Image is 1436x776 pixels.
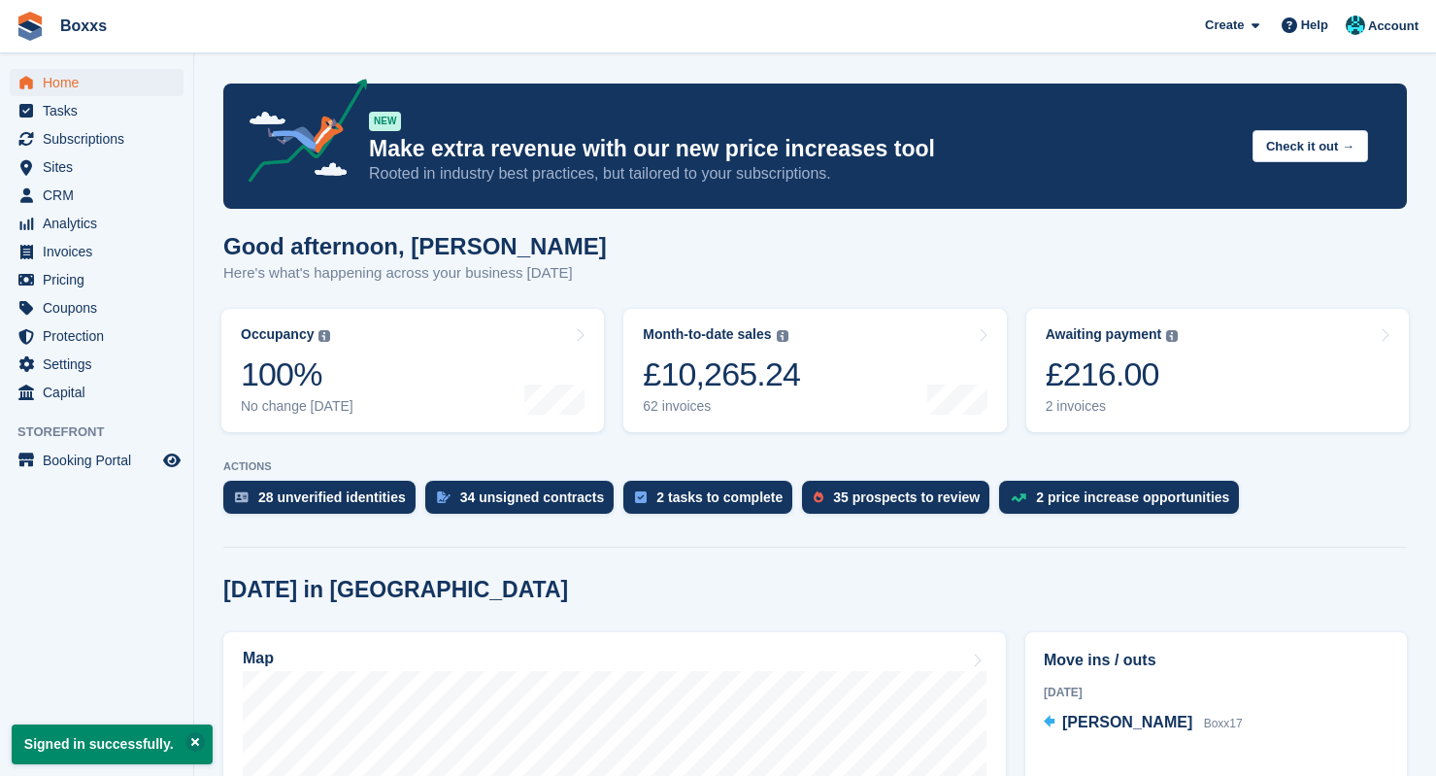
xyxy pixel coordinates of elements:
[43,182,159,209] span: CRM
[425,481,624,523] a: 34 unsigned contracts
[777,330,788,342] img: icon-info-grey-7440780725fd019a000dd9b08b2336e03edf1995a4989e88bcd33f0948082b44.svg
[43,294,159,321] span: Coupons
[1252,130,1368,162] button: Check it out →
[833,489,980,505] div: 35 prospects to review
[369,135,1237,163] p: Make extra revenue with our new price increases tool
[656,489,783,505] div: 2 tasks to complete
[43,447,159,474] span: Booking Portal
[223,460,1407,473] p: ACTIONS
[1046,398,1179,415] div: 2 invoices
[1011,493,1026,502] img: price_increase_opportunities-93ffe204e8149a01c8c9dc8f82e8f89637d9d84a8eef4429ea346261dce0b2c0.svg
[221,309,604,432] a: Occupancy 100% No change [DATE]
[10,266,184,293] a: menu
[52,10,115,42] a: Boxxs
[232,79,368,189] img: price-adjustments-announcement-icon-8257ccfd72463d97f412b2fc003d46551f7dbcb40ab6d574587a9cd5c0d94...
[10,322,184,350] a: menu
[43,97,159,124] span: Tasks
[43,266,159,293] span: Pricing
[1044,711,1243,736] a: [PERSON_NAME] Boxx17
[241,398,353,415] div: No change [DATE]
[241,354,353,394] div: 100%
[43,379,159,406] span: Capital
[160,449,184,472] a: Preview store
[1044,649,1388,672] h2: Move ins / outs
[1046,326,1162,343] div: Awaiting payment
[243,650,274,667] h2: Map
[999,481,1249,523] a: 2 price increase opportunities
[814,491,823,503] img: prospect-51fa495bee0391a8d652442698ab0144808aea92771e9ea1ae160a38d050c398.svg
[10,210,184,237] a: menu
[235,491,249,503] img: verify_identity-adf6edd0f0f0b5bbfe63781bf79b02c33cf7c696d77639b501bdc392416b5a36.svg
[43,322,159,350] span: Protection
[1346,16,1365,35] img: Graham Buchan
[10,447,184,474] a: menu
[460,489,605,505] div: 34 unsigned contracts
[1036,489,1229,505] div: 2 price increase opportunities
[623,309,1006,432] a: Month-to-date sales £10,265.24 62 invoices
[43,351,159,378] span: Settings
[10,351,184,378] a: menu
[10,125,184,152] a: menu
[10,294,184,321] a: menu
[643,398,800,415] div: 62 invoices
[635,491,647,503] img: task-75834270c22a3079a89374b754ae025e5fb1db73e45f91037f5363f120a921f8.svg
[369,163,1237,185] p: Rooted in industry best practices, but tailored to your subscriptions.
[1301,16,1328,35] span: Help
[12,725,213,764] p: Signed in successfully.
[43,210,159,237] span: Analytics
[223,233,607,259] h1: Good afternoon, [PERSON_NAME]
[1062,714,1192,730] span: [PERSON_NAME]
[258,489,406,505] div: 28 unverified identities
[623,481,802,523] a: 2 tasks to complete
[43,238,159,265] span: Invoices
[10,97,184,124] a: menu
[1026,309,1409,432] a: Awaiting payment £216.00 2 invoices
[241,326,314,343] div: Occupancy
[643,354,800,394] div: £10,265.24
[643,326,771,343] div: Month-to-date sales
[1166,330,1178,342] img: icon-info-grey-7440780725fd019a000dd9b08b2336e03edf1995a4989e88bcd33f0948082b44.svg
[1204,717,1243,730] span: Boxx17
[1044,684,1388,701] div: [DATE]
[10,69,184,96] a: menu
[10,153,184,181] a: menu
[17,422,193,442] span: Storefront
[1368,17,1419,36] span: Account
[1205,16,1244,35] span: Create
[318,330,330,342] img: icon-info-grey-7440780725fd019a000dd9b08b2336e03edf1995a4989e88bcd33f0948082b44.svg
[43,69,159,96] span: Home
[223,577,568,603] h2: [DATE] in [GEOGRAPHIC_DATA]
[10,182,184,209] a: menu
[437,491,451,503] img: contract_signature_icon-13c848040528278c33f63329250d36e43548de30e8caae1d1a13099fd9432cc5.svg
[802,481,999,523] a: 35 prospects to review
[223,481,425,523] a: 28 unverified identities
[16,12,45,41] img: stora-icon-8386f47178a22dfd0bd8f6a31ec36ba5ce8667c1dd55bd0f319d3a0aa187defe.svg
[43,125,159,152] span: Subscriptions
[10,238,184,265] a: menu
[1046,354,1179,394] div: £216.00
[43,153,159,181] span: Sites
[10,379,184,406] a: menu
[223,262,607,285] p: Here's what's happening across your business [DATE]
[369,112,401,131] div: NEW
